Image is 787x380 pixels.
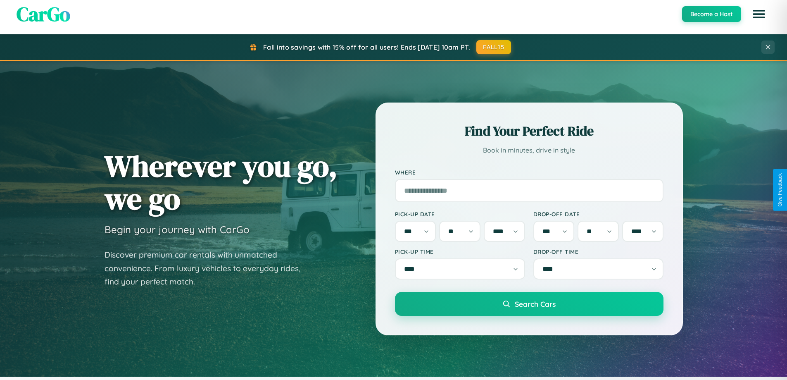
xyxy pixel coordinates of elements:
span: CarGo [17,0,70,28]
span: Search Cars [515,299,556,308]
span: Fall into savings with 15% off for all users! Ends [DATE] 10am PT. [263,43,470,51]
h1: Wherever you go, we go [105,150,338,215]
div: Give Feedback [777,173,783,207]
label: Pick-up Time [395,248,525,255]
label: Pick-up Date [395,210,525,217]
button: FALL15 [476,40,511,54]
h3: Begin your journey with CarGo [105,223,250,236]
label: Drop-off Date [533,210,663,217]
p: Discover premium car rentals with unmatched convenience. From luxury vehicles to everyday rides, ... [105,248,311,289]
label: Drop-off Time [533,248,663,255]
h2: Find Your Perfect Ride [395,122,663,140]
button: Open menu [747,2,770,26]
p: Book in minutes, drive in style [395,144,663,156]
button: Search Cars [395,292,663,316]
label: Where [395,169,663,176]
button: Become a Host [682,6,741,22]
